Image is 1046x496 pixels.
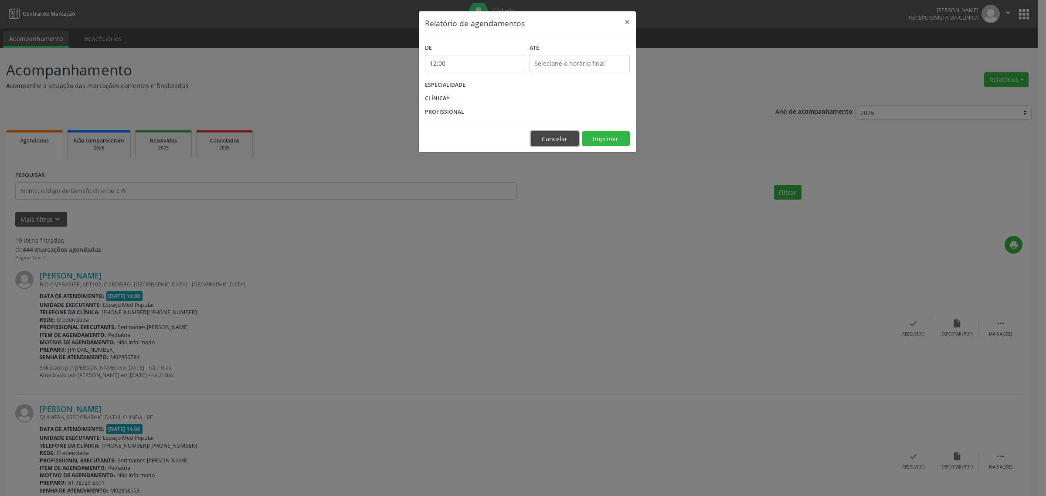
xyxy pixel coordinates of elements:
button: Imprimir [582,131,630,146]
input: Selecione o horário final [530,55,630,72]
button: Cancelar [531,131,579,146]
button: Close [618,11,636,33]
label: ESPECIALIDADE [425,78,465,92]
h5: Relatório de agendamentos [425,17,525,29]
label: PROFISSIONAL [425,105,464,119]
label: De [425,41,525,55]
label: ATÉ [530,41,630,55]
input: Selecione o horário inicial [425,55,525,72]
label: CLÍNICA [425,92,449,105]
